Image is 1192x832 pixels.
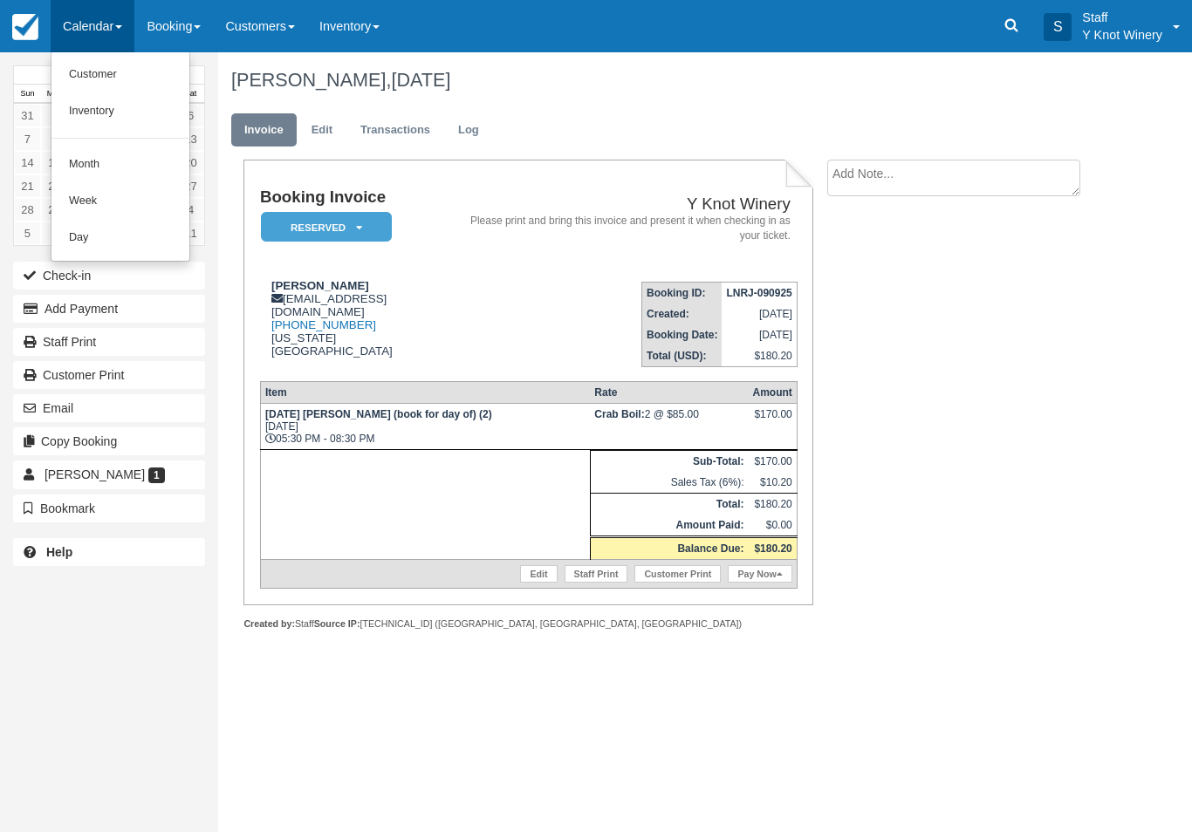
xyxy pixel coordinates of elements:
a: Inventory [51,93,189,130]
ul: Calendar [51,52,190,262]
a: Week [51,183,189,220]
a: Customer [51,57,189,93]
a: Month [51,147,189,183]
a: Day [51,220,189,256]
